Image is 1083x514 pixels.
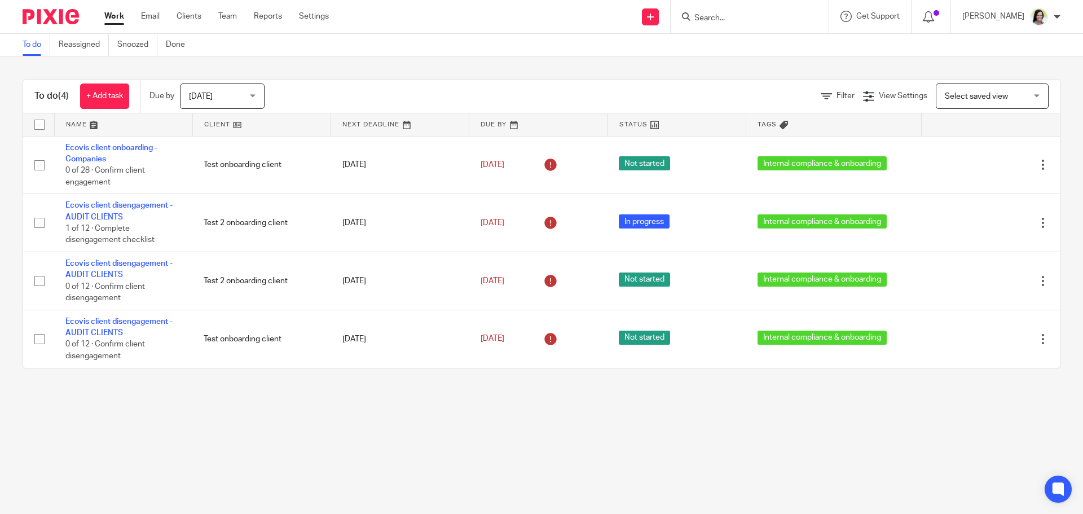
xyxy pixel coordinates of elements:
span: [DATE] [481,161,504,169]
a: Ecovis client disengagement - AUDIT CLIENTS [65,318,173,337]
span: View Settings [879,92,927,100]
a: Reassigned [59,34,109,56]
td: [DATE] [331,310,469,367]
span: Not started [619,273,670,287]
a: Work [104,11,124,22]
span: 0 of 28 · Confirm client engagement [65,166,145,186]
td: [DATE] [331,252,469,310]
td: [DATE] [331,194,469,252]
img: CV%20Photo.png [1030,8,1048,26]
span: Not started [619,156,670,170]
span: Get Support [856,12,900,20]
span: Internal compliance & onboarding [758,214,887,229]
span: Not started [619,331,670,345]
span: Tags [758,121,777,128]
a: Email [141,11,160,22]
span: (4) [58,91,69,100]
a: Ecovis client onboarding - Companies [65,144,157,163]
span: Internal compliance & onboarding [758,156,887,170]
span: [DATE] [481,219,504,227]
span: Internal compliance & onboarding [758,273,887,287]
span: 1 of 12 · Complete disengagement checklist [65,225,155,244]
a: + Add task [80,84,129,109]
a: Ecovis client disengagement - AUDIT CLIENTS [65,201,173,221]
a: To do [23,34,50,56]
p: [PERSON_NAME] [962,11,1024,22]
span: [DATE] [481,335,504,343]
a: Done [166,34,193,56]
span: 0 of 12 · Confirm client disengagement [65,283,145,302]
span: Internal compliance & onboarding [758,331,887,345]
td: Test 2 onboarding client [192,194,331,252]
td: [DATE] [331,136,469,194]
td: Test onboarding client [192,136,331,194]
span: [DATE] [189,93,213,100]
img: Pixie [23,9,79,24]
span: 0 of 12 · Confirm client disengagement [65,341,145,361]
h1: To do [34,90,69,102]
td: Test onboarding client [192,310,331,367]
a: Reports [254,11,282,22]
p: Due by [149,90,174,102]
a: Ecovis client disengagement - AUDIT CLIENTS [65,260,173,279]
a: Settings [299,11,329,22]
span: [DATE] [481,277,504,285]
a: Clients [177,11,201,22]
span: Filter [837,92,855,100]
a: Team [218,11,237,22]
td: Test 2 onboarding client [192,252,331,310]
span: Select saved view [945,93,1008,100]
span: In progress [619,214,670,229]
input: Search [693,14,795,24]
a: Snoozed [117,34,157,56]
